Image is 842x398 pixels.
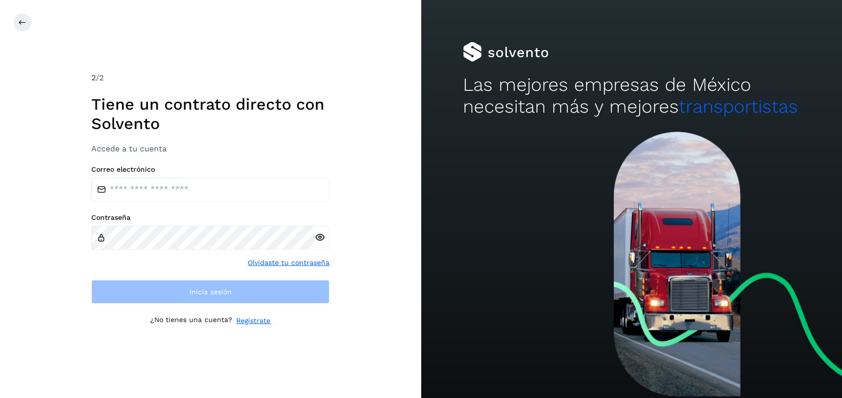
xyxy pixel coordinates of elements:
span: 2 [91,73,96,82]
h2: Las mejores empresas de México necesitan más y mejores [463,74,800,118]
h3: Accede a tu cuenta [91,144,329,153]
label: Correo electrónico [91,165,329,174]
div: /2 [91,72,329,84]
span: Inicia sesión [190,288,232,295]
span: transportistas [679,96,798,117]
p: ¿No tienes una cuenta? [150,316,232,326]
h1: Tiene un contrato directo con Solvento [91,95,329,133]
a: Olvidaste tu contraseña [248,258,329,268]
label: Contraseña [91,213,329,222]
button: Inicia sesión [91,280,329,304]
a: Regístrate [236,316,270,326]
